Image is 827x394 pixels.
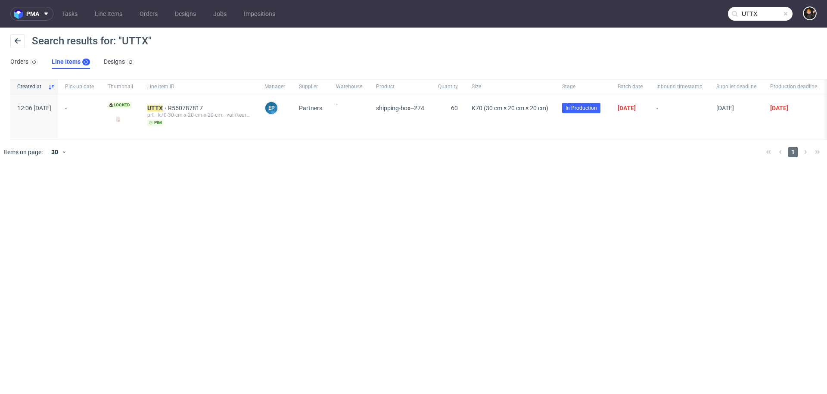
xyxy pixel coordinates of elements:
[134,7,163,21] a: Orders
[65,83,94,90] span: Pick-up date
[52,55,90,69] a: Line Items
[656,83,703,90] span: Inbound timestamp
[17,105,51,112] span: 12:06 [DATE]
[90,7,127,21] a: Line Items
[3,148,43,156] span: Items on page:
[168,105,205,112] a: R560787817
[656,105,703,129] span: -
[108,113,128,125] img: version_two_editor_design
[10,55,38,69] a: Orders
[147,105,168,112] a: UTTX
[14,9,26,19] img: logo
[17,83,44,90] span: Created at
[265,102,277,114] figcaption: EP
[147,83,251,90] span: Line item ID
[108,83,134,90] span: Thumbnail
[26,11,39,17] span: pma
[716,83,756,90] span: Supplier deadline
[770,83,817,90] span: Production deadline
[104,55,134,69] a: Designs
[57,7,83,21] a: Tasks
[65,105,94,129] span: -
[46,146,62,158] div: 30
[170,7,201,21] a: Designs
[10,7,53,21] button: pma
[376,105,424,112] span: shipping-box--274
[376,83,424,90] span: Product
[239,7,280,21] a: Impositions
[472,83,548,90] span: Size
[716,105,734,112] span: [DATE]
[438,83,458,90] span: Quantity
[618,105,636,112] span: [DATE]
[788,147,798,157] span: 1
[472,105,548,112] span: K70 (30 cm × 20 cm × 20 cm)
[147,112,251,118] div: prt__k70-30-cm-x-20-cm-x-20-cm__vainkeurz__
[299,83,322,90] span: Supplier
[147,105,163,112] mark: UTTX
[804,7,816,19] img: Dominik Grosicki
[108,102,132,109] span: Locked
[336,101,362,129] span: -
[336,83,362,90] span: Warehouse
[208,7,232,21] a: Jobs
[618,83,643,90] span: Batch date
[566,104,597,112] span: In Production
[147,119,164,126] span: pim
[299,105,322,112] span: Partners
[451,105,458,112] span: 60
[32,35,152,47] span: Search results for: "UTTX"
[562,83,604,90] span: Stage
[770,105,788,112] span: [DATE]
[264,83,285,90] span: Manager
